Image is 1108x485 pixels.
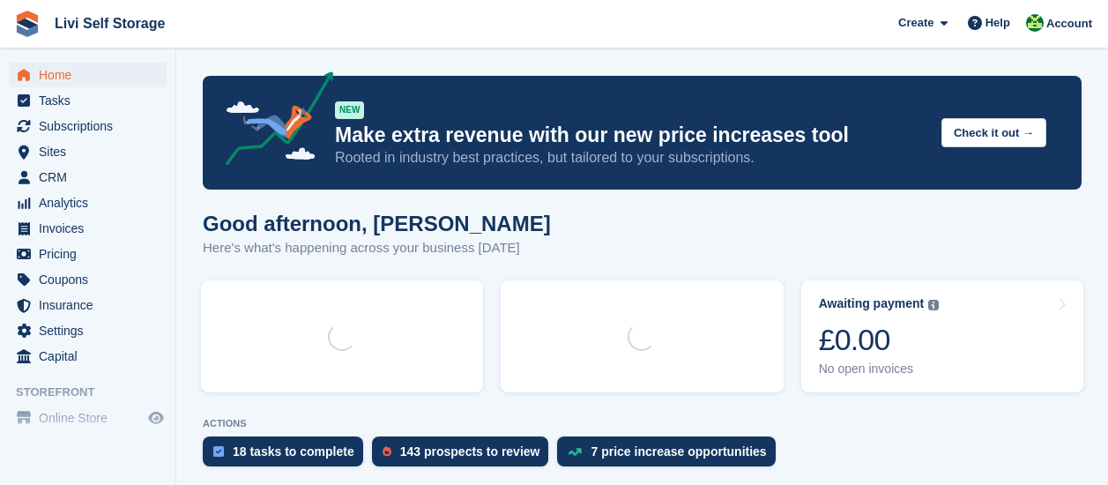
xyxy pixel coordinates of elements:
[39,114,145,138] span: Subscriptions
[39,190,145,215] span: Analytics
[39,88,145,113] span: Tasks
[9,216,167,241] a: menu
[9,139,167,164] a: menu
[591,444,766,459] div: 7 price increase opportunities
[557,436,784,475] a: 7 price increase opportunities
[383,446,391,457] img: prospect-51fa495bee0391a8d652442698ab0144808aea92771e9ea1ae160a38d050c398.svg
[39,165,145,190] span: CRM
[335,148,927,168] p: Rooted in industry best practices, but tailored to your subscriptions.
[9,406,167,430] a: menu
[233,444,354,459] div: 18 tasks to complete
[39,406,145,430] span: Online Store
[9,242,167,266] a: menu
[898,14,933,32] span: Create
[9,293,167,317] a: menu
[39,139,145,164] span: Sites
[145,407,167,429] a: Preview store
[39,293,145,317] span: Insurance
[39,344,145,369] span: Capital
[203,418,1082,429] p: ACTIONS
[1026,14,1044,32] img: Alex Handyside
[985,14,1010,32] span: Help
[9,114,167,138] a: menu
[819,322,940,358] div: £0.00
[203,212,551,235] h1: Good afternoon, [PERSON_NAME]
[39,63,145,87] span: Home
[1046,15,1092,33] span: Account
[372,436,558,475] a: 143 prospects to review
[335,123,927,148] p: Make extra revenue with our new price increases tool
[14,11,41,37] img: stora-icon-8386f47178a22dfd0bd8f6a31ec36ba5ce8667c1dd55bd0f319d3a0aa187defe.svg
[213,446,224,457] img: task-75834270c22a3079a89374b754ae025e5fb1db73e45f91037f5363f120a921f8.svg
[9,63,167,87] a: menu
[203,436,372,475] a: 18 tasks to complete
[335,101,364,119] div: NEW
[568,448,582,456] img: price_increase_opportunities-93ffe204e8149a01c8c9dc8f82e8f89637d9d84a8eef4429ea346261dce0b2c0.svg
[9,190,167,215] a: menu
[801,280,1083,392] a: Awaiting payment £0.00 No open invoices
[400,444,540,459] div: 143 prospects to review
[9,267,167,292] a: menu
[39,267,145,292] span: Coupons
[928,300,939,310] img: icon-info-grey-7440780725fd019a000dd9b08b2336e03edf1995a4989e88bcd33f0948082b44.svg
[203,238,551,258] p: Here's what's happening across your business [DATE]
[211,71,334,172] img: price-adjustments-announcement-icon-8257ccfd72463d97f412b2fc003d46551f7dbcb40ab6d574587a9cd5c0d94...
[48,9,172,38] a: Livi Self Storage
[39,242,145,266] span: Pricing
[819,362,940,377] div: No open invoices
[819,296,925,311] div: Awaiting payment
[9,318,167,343] a: menu
[9,344,167,369] a: menu
[941,118,1046,147] button: Check it out →
[16,384,175,401] span: Storefront
[9,88,167,113] a: menu
[39,216,145,241] span: Invoices
[9,165,167,190] a: menu
[39,318,145,343] span: Settings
